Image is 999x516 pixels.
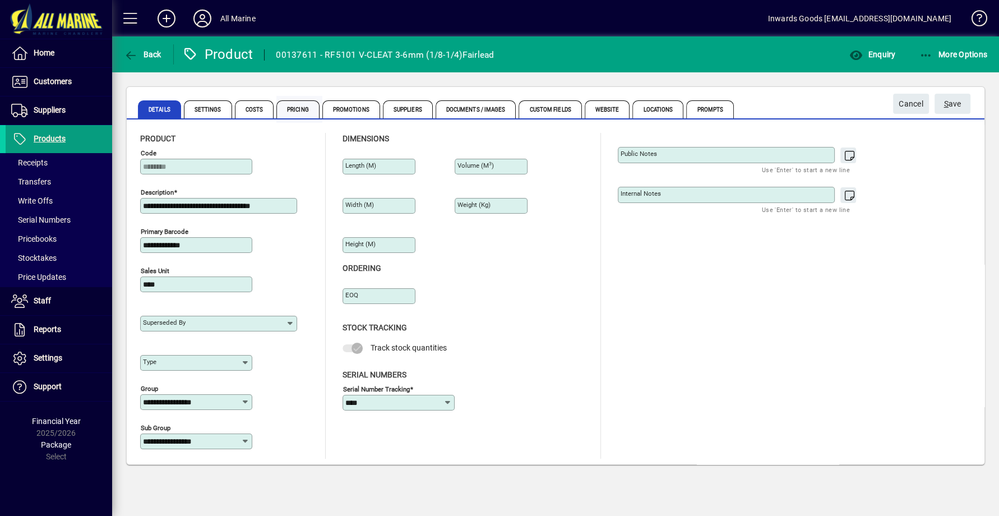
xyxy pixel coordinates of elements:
span: Suppliers [383,100,433,118]
span: ave [944,95,961,113]
span: Details [138,100,181,118]
mat-label: Primary barcode [141,228,188,236]
sup: 3 [489,161,492,167]
span: Dimensions [343,134,389,143]
span: Products [34,134,66,143]
span: Locations [632,100,683,118]
mat-label: Serial Number tracking [343,385,410,393]
button: Enquiry [846,44,898,64]
a: Write Offs [6,191,112,210]
mat-label: Group [141,385,158,393]
mat-label: Volume (m ) [457,162,494,169]
span: Settings [184,100,232,118]
mat-label: Public Notes [621,150,657,158]
a: Home [6,39,112,67]
a: Receipts [6,153,112,172]
mat-label: Description [141,188,174,196]
div: Product [182,45,253,63]
span: Serial Numbers [343,370,406,379]
div: All Marine [220,10,256,27]
mat-label: Height (m) [345,240,376,248]
span: Cancel [899,95,923,113]
div: 00137611 - RF5101 V-CLEAT 3-6mm (1/8-1/4)Fairlead [276,46,494,64]
span: Stocktakes [11,254,57,262]
span: Package [41,440,71,449]
span: Prompts [686,100,734,118]
span: Transfers [11,177,51,186]
mat-label: Sub group [141,424,170,432]
span: S [944,99,949,108]
span: Documents / Images [436,100,516,118]
span: Financial Year [32,417,81,426]
span: Website [585,100,630,118]
span: Product [140,134,175,143]
button: More Options [917,44,991,64]
button: Save [935,94,970,114]
span: Suppliers [34,105,66,114]
button: Add [149,8,184,29]
a: Serial Numbers [6,210,112,229]
mat-label: Sales unit [141,267,169,275]
a: Suppliers [6,96,112,125]
a: Price Updates [6,268,112,287]
mat-label: EOQ [345,291,358,299]
span: Costs [235,100,274,118]
app-page-header-button: Back [112,44,174,64]
mat-hint: Use 'Enter' to start a new line [762,203,850,216]
mat-label: Weight (Kg) [457,201,491,209]
span: Promotions [322,100,380,118]
mat-label: Length (m) [345,162,376,169]
span: Customers [34,77,72,86]
span: Track stock quantities [371,343,447,352]
span: Custom Fields [519,100,581,118]
a: Staff [6,287,112,315]
span: Receipts [11,158,48,167]
span: More Options [919,50,988,59]
a: Transfers [6,172,112,191]
a: Support [6,373,112,401]
a: Reports [6,316,112,344]
div: Inwards Goods [EMAIL_ADDRESS][DOMAIN_NAME] [768,10,951,27]
a: Pricebooks [6,229,112,248]
a: Settings [6,344,112,372]
mat-label: Code [141,149,156,157]
span: Staff [34,296,51,305]
button: Cancel [893,94,929,114]
mat-hint: Use 'Enter' to start a new line [762,163,850,176]
span: Settings [34,353,62,362]
span: Pricebooks [11,234,57,243]
span: Pricing [276,100,320,118]
span: Enquiry [849,50,895,59]
span: Support [34,382,62,391]
mat-label: Type [143,358,156,366]
span: Price Updates [11,273,66,282]
span: Back [124,50,161,59]
span: Stock Tracking [343,323,407,332]
button: Back [121,44,164,64]
span: Home [34,48,54,57]
span: Reports [34,325,61,334]
mat-label: Internal Notes [621,190,661,197]
button: Profile [184,8,220,29]
mat-label: Width (m) [345,201,374,209]
mat-label: Superseded by [143,319,186,326]
span: Ordering [343,264,381,273]
span: Write Offs [11,196,53,205]
a: Customers [6,68,112,96]
span: Serial Numbers [11,215,71,224]
a: Knowledge Base [963,2,985,39]
a: Stocktakes [6,248,112,268]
